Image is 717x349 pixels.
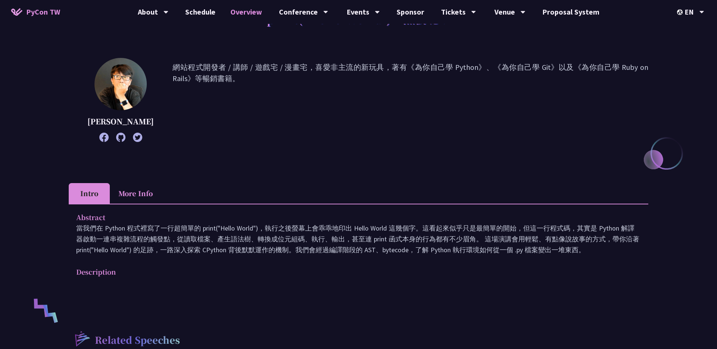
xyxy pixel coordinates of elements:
[94,58,147,110] img: 高見龍
[4,3,68,21] a: PyCon TW
[677,9,685,15] img: Locale Icon
[87,116,154,127] p: [PERSON_NAME]
[76,212,626,223] p: Abstract
[110,183,161,204] li: More Info
[76,266,626,277] p: Description
[76,223,641,255] p: 當我們在 Python 程式裡寫了一行超簡單的 print("Hello World")，執行之後螢幕上會乖乖地印出 Hello World 這幾個字。這看起來似乎只是最簡單的開始，但這一行程式...
[11,8,22,16] img: Home icon of PyCon TW 2025
[69,183,110,204] li: Intro
[173,62,648,138] p: 網站程式開發者 / 講師 / 遊戲宅 / 漫畫宅，喜愛非主流的新玩具，著有《為你自己學 Python》、《為你自己學 Git》以及《為你自己學 Ruby on Rails》等暢銷書籍。
[95,333,180,348] p: Related Speeches
[26,6,60,18] span: PyCon TW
